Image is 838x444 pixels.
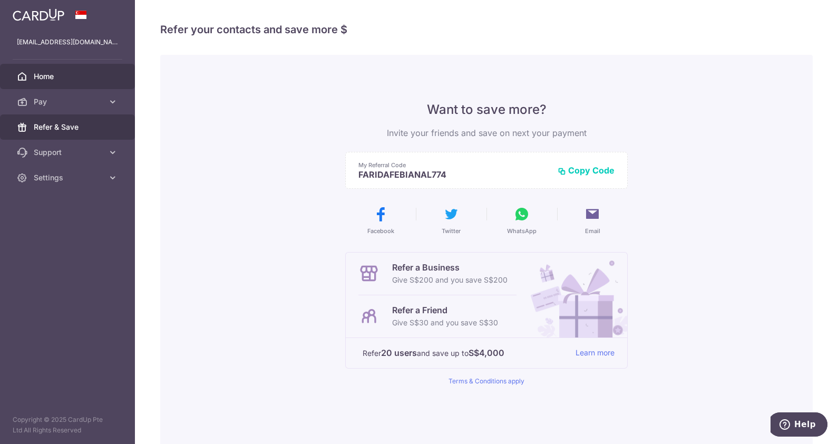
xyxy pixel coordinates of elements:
[561,206,623,235] button: Email
[358,161,549,169] p: My Referral Code
[381,346,417,359] strong: 20 users
[392,261,508,274] p: Refer a Business
[392,274,508,286] p: Give S$200 and you save S$200
[24,7,45,17] span: Help
[34,71,103,82] span: Home
[349,206,412,235] button: Facebook
[34,172,103,183] span: Settings
[469,346,504,359] strong: S$4,000
[585,227,600,235] span: Email
[558,165,615,176] button: Copy Code
[34,96,103,107] span: Pay
[420,206,482,235] button: Twitter
[358,169,549,180] p: FARIDAFEBIANAL774
[771,412,827,439] iframe: Opens a widget where you can find more information
[160,21,813,38] h4: Refer your contacts and save more $
[521,253,627,337] img: Refer
[367,227,394,235] span: Facebook
[449,377,524,385] a: Terms & Conditions apply
[576,346,615,360] a: Learn more
[13,8,64,21] img: CardUp
[363,346,567,360] p: Refer and save up to
[507,227,537,235] span: WhatsApp
[392,304,498,316] p: Refer a Friend
[17,37,118,47] p: [EMAIL_ADDRESS][DOMAIN_NAME]
[491,206,553,235] button: WhatsApp
[345,127,628,139] p: Invite your friends and save on next your payment
[392,316,498,329] p: Give S$30 and you save S$30
[345,101,628,118] p: Want to save more?
[34,147,103,158] span: Support
[34,122,103,132] span: Refer & Save
[442,227,461,235] span: Twitter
